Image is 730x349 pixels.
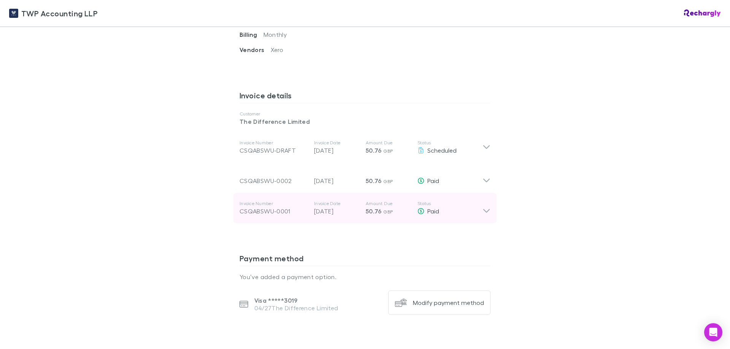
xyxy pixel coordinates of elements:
p: 04/27 The Difference Limited [254,304,338,312]
button: Modify payment method [388,291,490,315]
p: Customer [240,111,490,117]
div: Invoice NumberCSQABSWU-0001Invoice Date[DATE]Amount Due50.76 GBPStatusPaid [233,193,497,223]
p: Status [417,140,482,146]
span: Monthly [263,31,287,38]
p: Status [417,201,482,207]
div: Invoice NumberCSQABSWU-DRAFTInvoice Date[DATE]Amount Due50.76 GBPStatusScheduled [233,132,497,163]
p: The Difference Limited [240,117,490,126]
p: [DATE] [314,207,360,216]
p: Amount Due [366,201,411,207]
h3: Invoice details [240,91,490,103]
span: Scheduled [427,147,457,154]
img: Modify payment method's Logo [395,297,407,309]
span: GBP [383,178,393,184]
span: GBP [383,209,393,215]
span: Xero [271,46,283,53]
span: 50.76 [366,147,382,154]
p: Invoice Number [240,201,308,207]
span: 50.76 [366,207,382,215]
p: Invoice Date [314,201,360,207]
p: Invoice Number [240,140,308,146]
span: Vendors [240,46,271,54]
span: Paid [427,207,439,215]
img: Rechargly Logo [684,9,721,17]
h3: Payment method [240,254,490,266]
div: CSQABSWU-0002[DATE]50.76 GBPPaid [233,163,497,193]
p: [DATE] [314,176,360,185]
span: Billing [240,31,263,38]
p: [DATE] [314,146,360,155]
div: Open Intercom Messenger [704,323,722,341]
p: Amount Due [366,140,411,146]
span: GBP [383,148,393,154]
div: Modify payment method [413,299,484,306]
div: CSQABSWU-0001 [240,207,308,216]
span: TWP Accounting LLP [21,8,98,19]
p: Invoice Date [314,140,360,146]
span: Paid [427,177,439,184]
p: You’ve added a payment option. [240,272,490,281]
span: 50.76 [366,177,382,185]
div: CSQABSWU-DRAFT [240,146,308,155]
div: CSQABSWU-0002 [240,176,308,185]
img: TWP Accounting LLP's Logo [9,9,18,18]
